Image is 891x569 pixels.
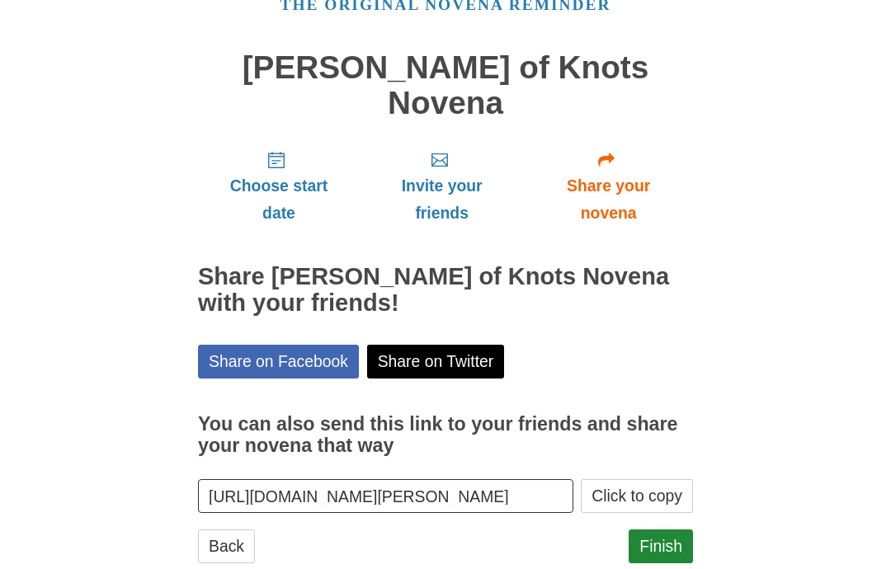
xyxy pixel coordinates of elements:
[540,172,676,227] span: Share your novena
[524,137,693,235] a: Share your novena
[367,345,505,379] a: Share on Twitter
[376,172,507,227] span: Invite your friends
[214,172,343,227] span: Choose start date
[198,137,360,235] a: Choose start date
[629,529,693,563] a: Finish
[198,50,693,120] h1: [PERSON_NAME] of Knots Novena
[198,264,693,317] h2: Share [PERSON_NAME] of Knots Novena with your friends!
[198,345,359,379] a: Share on Facebook
[198,529,255,563] a: Back
[360,137,524,235] a: Invite your friends
[198,414,693,456] h3: You can also send this link to your friends and share your novena that way
[581,479,693,513] button: Click to copy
